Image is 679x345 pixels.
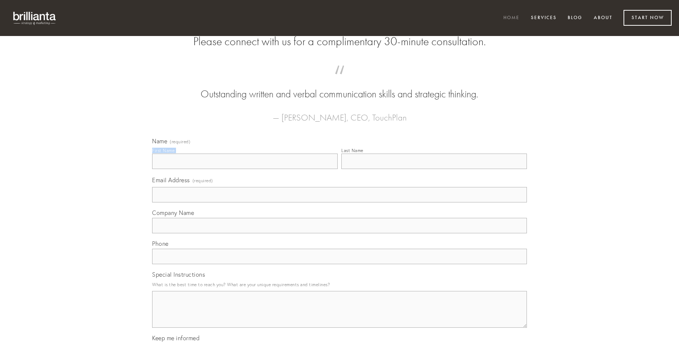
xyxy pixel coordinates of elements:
[341,148,363,153] div: Last Name
[152,280,527,290] p: What is the best time to reach you? What are your unique requirements and timelines?
[152,240,169,247] span: Phone
[164,73,515,101] blockquote: Outstanding written and verbal communication skills and strategic thinking.
[152,176,190,184] span: Email Address
[152,137,167,145] span: Name
[170,140,190,144] span: (required)
[624,10,672,26] a: Start Now
[499,12,524,24] a: Home
[589,12,617,24] a: About
[152,148,175,153] div: First Name
[152,35,527,48] h2: Please connect with us for a complimentary 30-minute consultation.
[152,209,194,216] span: Company Name
[7,7,62,29] img: brillianta - research, strategy, marketing
[193,176,213,186] span: (required)
[526,12,561,24] a: Services
[164,73,515,87] span: “
[563,12,587,24] a: Blog
[164,101,515,125] figcaption: — [PERSON_NAME], CEO, TouchPlan
[152,334,200,342] span: Keep me informed
[152,271,205,278] span: Special Instructions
